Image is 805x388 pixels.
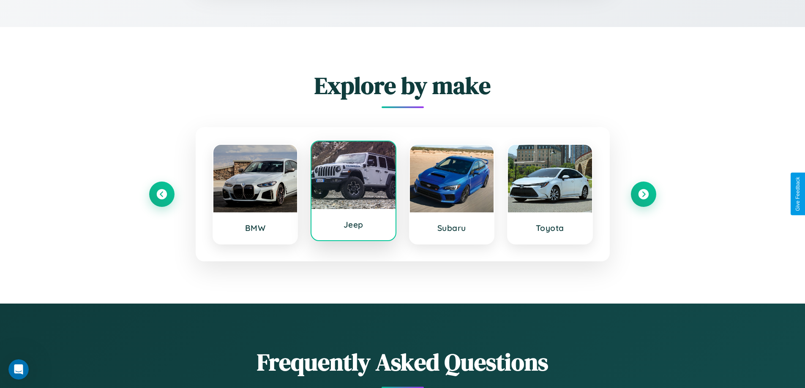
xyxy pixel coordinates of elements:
[516,223,584,233] h3: Toyota
[149,346,656,378] h2: Frequently Asked Questions
[795,177,801,211] div: Give Feedback
[418,223,486,233] h3: Subaru
[149,69,656,102] h2: Explore by make
[222,223,289,233] h3: BMW
[320,220,387,230] h3: Jeep
[8,359,29,380] iframe: Intercom live chat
